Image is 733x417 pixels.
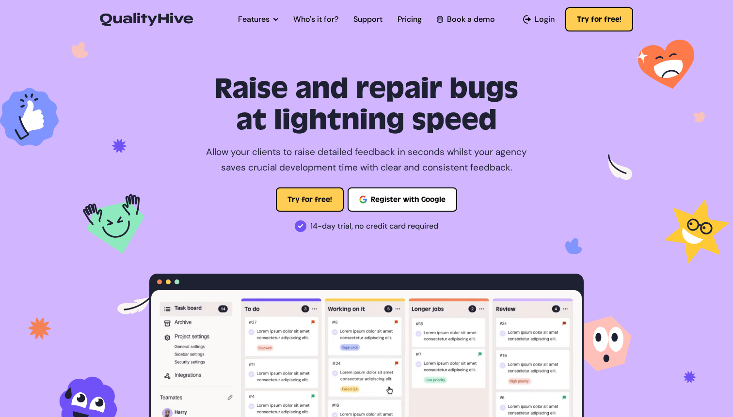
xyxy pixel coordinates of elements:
[348,187,457,212] button: Register with Google
[295,220,306,232] img: 14-day trial, no credit card required
[437,14,495,25] a: Book a demo
[276,187,344,212] button: Try for free!
[199,144,534,176] p: Allow your clients to raise detailed feedback in seconds whilst your agency saves crucial develop...
[437,16,443,22] img: Book a QualityHive Demo
[353,14,382,25] a: Support
[535,14,555,25] span: Login
[398,14,422,25] a: Pricing
[149,74,584,137] h1: Raise and repair bugs at lightning speed
[100,13,193,26] img: QualityHive - Bug Tracking Tool
[293,14,338,25] a: Who's it for?
[523,14,555,25] a: Login
[310,218,438,234] span: 14-day trial, no credit card required
[238,14,278,25] a: Features
[565,7,633,31] button: Try for free!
